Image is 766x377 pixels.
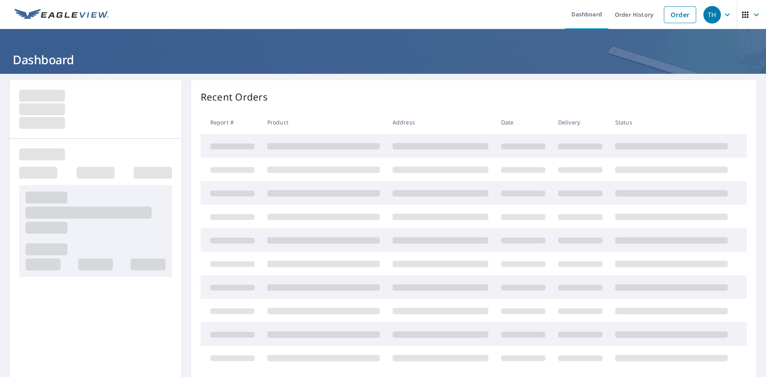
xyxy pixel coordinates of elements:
img: EV Logo [14,9,109,21]
p: Recent Orders [201,90,268,104]
th: Delivery [552,111,609,134]
h1: Dashboard [10,51,756,68]
th: Report # [201,111,261,134]
th: Address [386,111,495,134]
th: Date [495,111,552,134]
div: TH [703,6,721,24]
th: Status [609,111,734,134]
th: Product [261,111,386,134]
a: Order [664,6,696,23]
